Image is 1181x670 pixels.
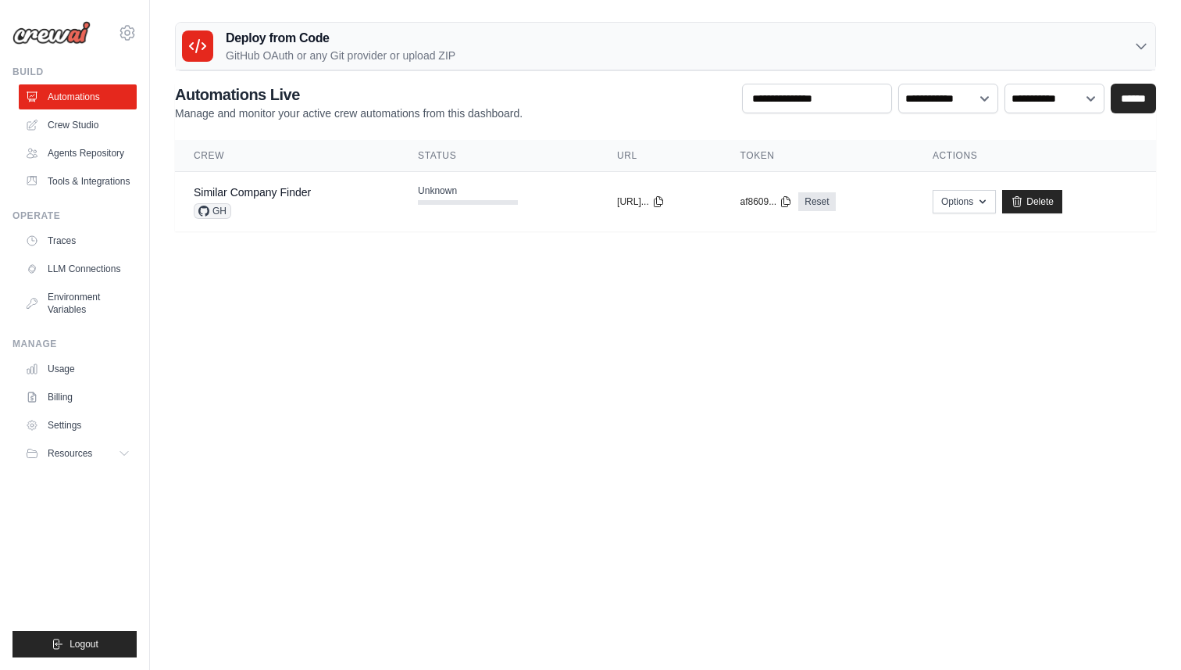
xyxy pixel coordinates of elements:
a: Traces [19,228,137,253]
span: Resources [48,447,92,460]
a: Settings [19,413,137,438]
button: Resources [19,441,137,466]
a: Delete [1002,190,1062,213]
p: GitHub OAuth or any Git provider or upload ZIP [226,48,455,63]
a: Environment Variables [19,285,137,322]
a: LLM Connections [19,256,137,281]
a: Automations [19,84,137,109]
th: Actions [914,140,1156,172]
a: Agents Repository [19,141,137,166]
a: Reset [798,192,835,211]
button: Options [933,190,996,213]
div: Operate [12,210,137,222]
th: Crew [175,140,399,172]
th: URL [598,140,721,172]
a: Similar Company Finder [194,186,311,199]
th: Status [399,140,598,172]
h3: Deploy from Code [226,29,455,48]
span: Unknown [418,185,457,197]
button: Logout [12,631,137,657]
h2: Automations Live [175,84,523,106]
p: Manage and monitor your active crew automations from this dashboard. [175,106,523,121]
span: Logout [70,638,98,650]
img: Logo [12,21,91,45]
span: GH [194,203,231,219]
div: Build [12,66,137,78]
button: af8609... [740,195,793,208]
a: Tools & Integrations [19,169,137,194]
a: Crew Studio [19,113,137,138]
a: Billing [19,385,137,410]
div: Manage [12,338,137,350]
a: Usage [19,356,137,382]
th: Token [722,140,914,172]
